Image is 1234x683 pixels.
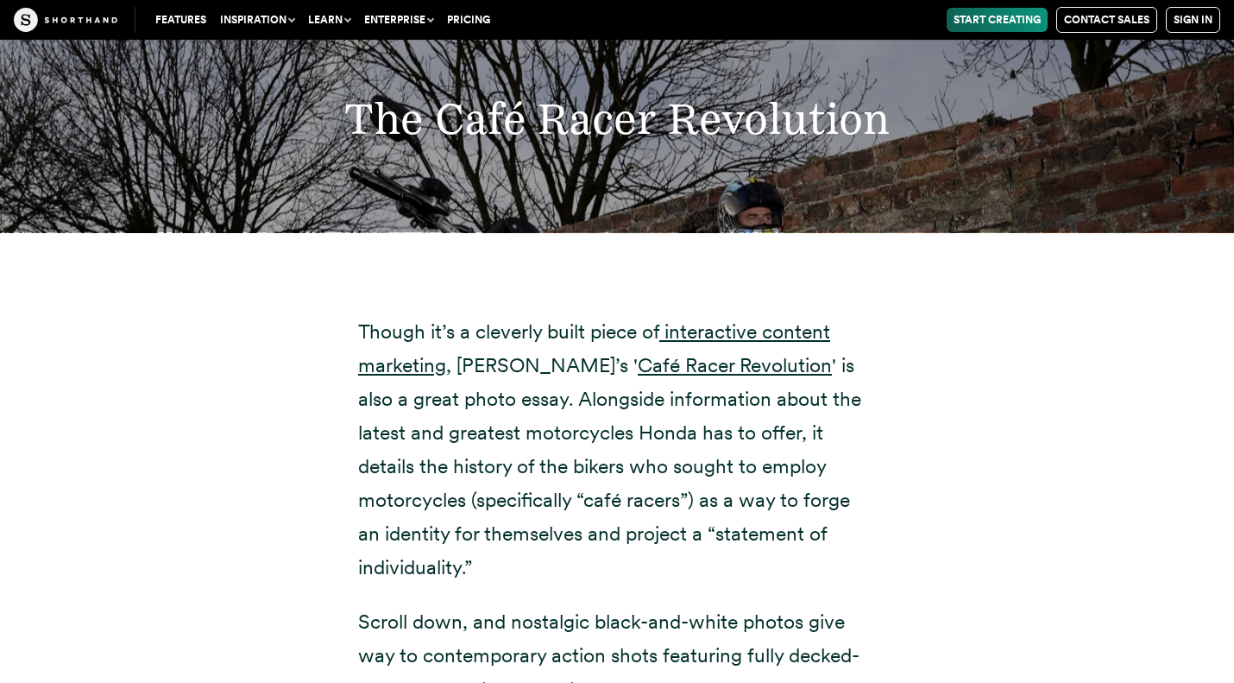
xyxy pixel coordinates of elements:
[358,319,830,377] a: interactive content marketing
[1166,7,1220,33] a: Sign in
[358,315,876,585] p: Though it’s a cleverly built piece of , [PERSON_NAME]’s ' ' is also a great photo essay. Alongsid...
[301,8,357,32] button: Learn
[1056,7,1157,33] a: Contact Sales
[14,8,117,32] img: The Craft
[357,8,440,32] button: Enterprise
[128,92,1105,145] h2: The Café Racer Revolution
[148,8,213,32] a: Features
[947,8,1048,32] a: Start Creating
[638,353,832,377] a: Café Racer Revolution
[440,8,497,32] a: Pricing
[213,8,301,32] button: Inspiration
